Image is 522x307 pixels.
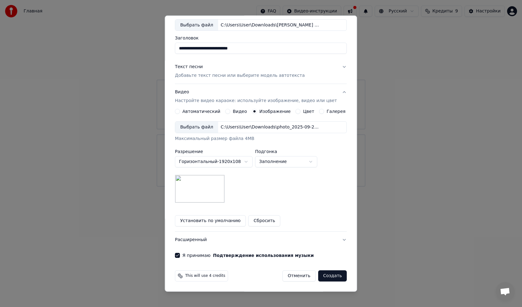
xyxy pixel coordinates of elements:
button: Расширенный [175,232,347,248]
button: Отменить [282,270,316,281]
div: Выбрать файл [175,122,218,133]
div: Видео [175,89,337,104]
p: Настройте видео караоке: используйте изображение, видео или цвет [175,98,337,104]
button: Установить по умолчанию [175,215,246,226]
div: C:\Users\User\Downloads\photo_2025-09-25_17-09-37.jpg [218,124,324,130]
button: Сбросить [249,215,281,226]
div: ВидеоНастройте видео караоке: используйте изображение, видео или цвет [175,109,347,231]
label: Автоматический [182,109,220,114]
label: Подгонка [255,149,317,154]
label: Разрешение [175,149,253,154]
label: Галерея [327,109,346,114]
label: Изображение [259,109,291,114]
div: C:\Users\User\Downloads\[PERSON_NAME] түсінбедім.mp3 [218,22,324,28]
button: ВидеоНастройте видео караоке: используйте изображение, видео или цвет [175,84,347,109]
label: Я принимаю [182,253,314,258]
div: Выбрать файл [175,19,218,30]
p: Добавьте текст песни или выберите модель автотекста [175,72,305,79]
div: Максимальный размер файла 4MB [175,136,347,142]
label: Цвет [303,109,314,114]
div: Текст песни [175,64,203,70]
button: Текст песниДобавьте текст песни или выберите модель автотекста [175,59,347,84]
button: Я принимаю [213,253,314,258]
button: Создать [318,270,347,281]
span: This will use 4 credits [185,273,225,278]
label: Заголовок [175,36,347,40]
label: Видео [233,109,247,114]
